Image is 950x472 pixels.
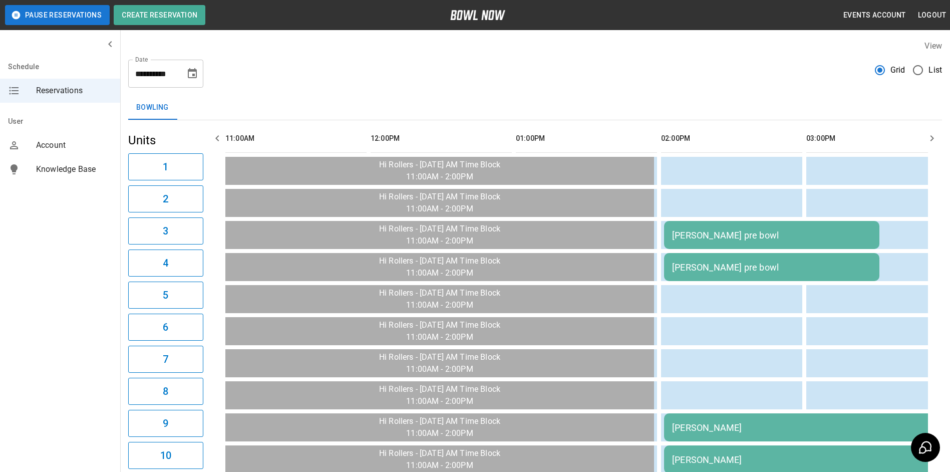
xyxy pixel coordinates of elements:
[128,185,203,212] button: 2
[128,96,177,120] button: Bowling
[163,159,168,175] h6: 1
[914,6,950,25] button: Logout
[516,124,657,153] th: 01:00PM
[672,422,944,433] div: [PERSON_NAME]
[839,6,910,25] button: Events Account
[128,314,203,341] button: 6
[128,250,203,277] button: 4
[160,447,171,463] h6: 10
[450,10,505,20] img: logo
[36,163,112,175] span: Knowledge Base
[36,85,112,97] span: Reservations
[163,319,168,335] h6: 6
[128,132,203,148] h5: Units
[661,124,802,153] th: 02:00PM
[225,124,367,153] th: 11:00AM
[36,139,112,151] span: Account
[163,255,168,271] h6: 4
[128,96,942,120] div: inventory tabs
[114,5,205,25] button: Create Reservation
[128,378,203,405] button: 8
[163,191,168,207] h6: 2
[928,64,942,76] span: List
[672,454,944,465] div: [PERSON_NAME]
[924,41,942,51] label: View
[128,442,203,469] button: 10
[163,223,168,239] h6: 3
[163,287,168,303] h6: 5
[371,124,512,153] th: 12:00PM
[128,346,203,373] button: 7
[182,64,202,84] button: Choose date, selected date is Sep 17, 2025
[672,262,871,273] div: [PERSON_NAME] pre bowl
[5,5,110,25] button: Pause Reservations
[128,217,203,245] button: 3
[163,415,168,431] h6: 9
[163,351,168,367] h6: 7
[128,410,203,437] button: 9
[672,230,871,241] div: [PERSON_NAME] pre bowl
[163,383,168,399] h6: 8
[890,64,905,76] span: Grid
[128,153,203,180] button: 1
[128,282,203,309] button: 5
